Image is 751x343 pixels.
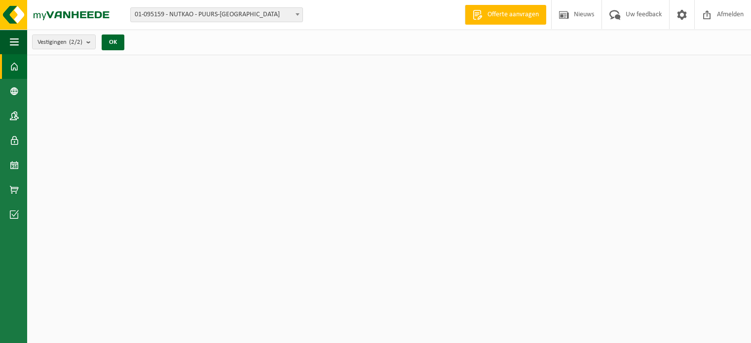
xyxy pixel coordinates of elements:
[130,7,303,22] span: 01-095159 - NUTKAO - PUURS-SINT-AMANDS
[102,34,124,50] button: OK
[32,34,96,49] button: Vestigingen(2/2)
[131,8,302,22] span: 01-095159 - NUTKAO - PUURS-SINT-AMANDS
[38,35,82,50] span: Vestigingen
[465,5,546,25] a: Offerte aanvragen
[485,10,541,20] span: Offerte aanvragen
[69,39,82,45] count: (2/2)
